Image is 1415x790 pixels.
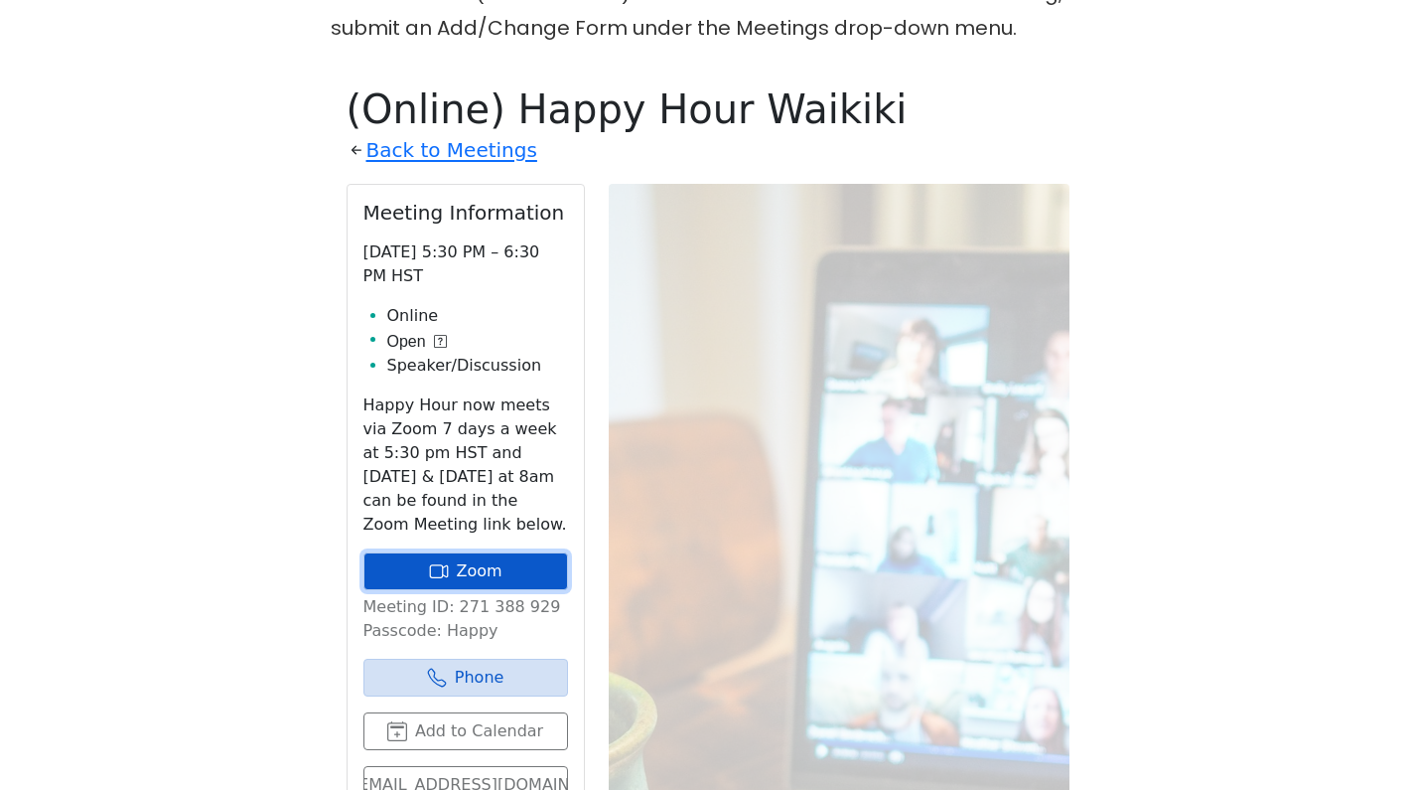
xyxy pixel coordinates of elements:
p: Meeting ID: 271 388 929 Passcode: Happy [363,595,568,643]
h2: Meeting Information [363,201,568,225]
span: Open [387,330,426,354]
a: Zoom [363,553,568,590]
button: Add to Calendar [363,712,568,750]
p: [DATE] 5:30 PM – 6:30 PM HST [363,240,568,288]
a: Phone [363,659,568,697]
li: Speaker/Discussion [387,354,568,378]
p: Happy Hour now meets via Zoom 7 days a week at 5:30 pm HST and [DATE] & [DATE] at 8am can be foun... [363,394,568,537]
a: Back to Meetings [366,133,537,168]
h1: (Online) Happy Hour Waikiki [347,85,1069,133]
li: Online [387,304,568,328]
button: Open [387,330,447,354]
